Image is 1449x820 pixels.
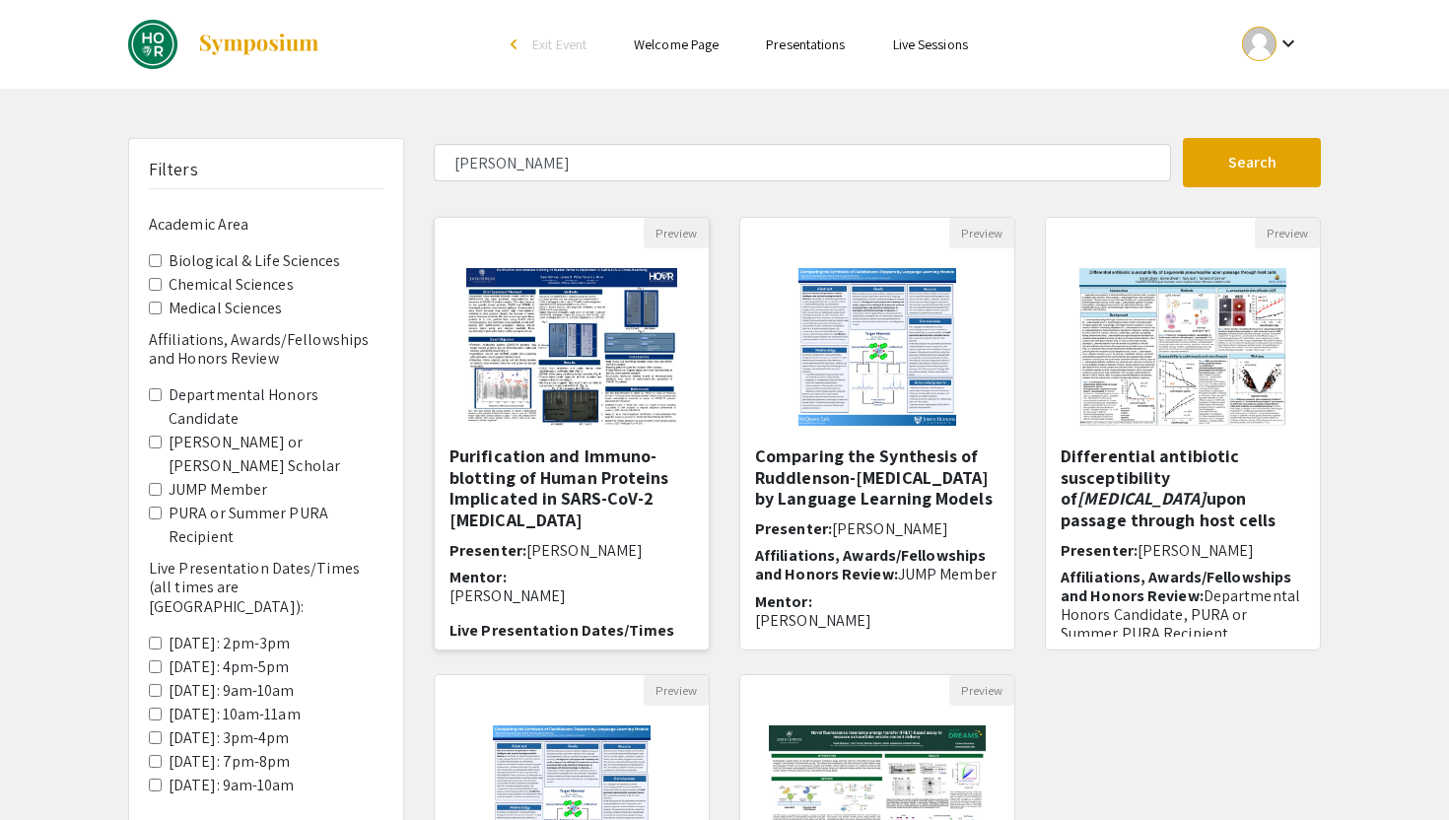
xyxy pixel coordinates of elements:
label: Chemical Sciences [169,273,294,297]
img: Symposium by ForagerOne [197,33,320,56]
span: Affiliations, Awards/Fellowships and Honors Review: [1061,567,1291,606]
label: [DATE]: 2pm-3pm [169,632,291,655]
input: Search Keyword(s) Or Author(s) [434,144,1171,181]
h6: Live Presentation Dates/Times (all times are [GEOGRAPHIC_DATA]): [149,559,383,616]
a: DREAMS Spring 2025 [128,20,320,69]
iframe: Chat [15,731,84,805]
h6: Academic Area [149,215,383,234]
img: DREAMS Spring 2025 [128,20,177,69]
button: Expand account dropdown [1221,22,1321,66]
label: [DATE]: 9am-10am [169,774,295,797]
img: <p>Comparing the Synthesis of Ruddlenson-Poppers by Language Learning Models</p> [779,248,976,445]
label: [DATE]: 3pm-4pm [169,726,290,750]
a: Welcome Page [634,35,719,53]
span: Live Presentation Dates/Times (all times are [GEOGRAPHIC_DATA]):: [449,620,674,678]
button: Preview [1255,218,1320,248]
h6: Presenter: [449,541,694,560]
div: Open Presentation <p>Purification and Immuno-blotting of Human Proteins Implicated in SARS-CoV-2 ... [434,217,710,650]
span: [PERSON_NAME] [1138,540,1254,561]
label: Medical Sciences [169,297,283,320]
span: Exit Event [532,35,586,53]
h6: Presenter: [1061,541,1305,560]
span: [PERSON_NAME] [526,540,643,561]
p: [PERSON_NAME] [755,611,1000,630]
label: [PERSON_NAME] or [PERSON_NAME] Scholar [169,431,383,478]
img: <p>Purification and Immuno-blotting of Human Proteins Implicated in SARS-CoV-2 Cross-Reactivity</p> [447,248,696,445]
button: Preview [644,675,709,706]
div: Open Presentation <p>Differential antibiotic susceptibility of <em>Legionella pneumophila</em> up... [1045,217,1321,650]
span: [PERSON_NAME] [832,518,948,539]
button: Preview [949,675,1014,706]
h6: Presenter: [755,519,1000,538]
h6: Affiliations, Awards/Fellowships and Honors Review [149,330,383,368]
label: Biological & Life Sciences [169,249,341,273]
span: Departmental Honors Candidate, PURA or Summer PURA Recipient [1061,585,1300,644]
label: [DATE]: 7pm-8pm [169,750,291,774]
label: Departmental Honors Candidate [169,383,383,431]
button: Preview [644,218,709,248]
h5: Differential antibiotic susceptibility of upon passage through host cells [1061,445,1305,530]
span: Mentor: [755,591,812,612]
span: Mentor: [449,567,507,587]
label: PURA or Summer PURA Recipient [169,502,383,549]
label: [DATE]: 4pm-5pm [169,655,290,679]
a: Live Sessions [893,35,968,53]
h5: Filters [149,159,198,180]
p: [PERSON_NAME] [449,586,694,605]
mat-icon: Expand account dropdown [1276,32,1300,55]
div: Open Presentation <p>Comparing the Synthesis of Ruddlenson-Poppers by Language Learning Models</p> [739,217,1015,650]
span: Affiliations, Awards/Fellowships and Honors Review: [755,545,986,584]
label: [DATE]: 10am-11am [169,703,301,726]
a: Presentations [766,35,845,53]
h5: Comparing the Synthesis of Ruddlenson-[MEDICAL_DATA] by Language Learning Models [755,445,1000,510]
em: [MEDICAL_DATA] [1077,487,1206,510]
img: <p>Differential antibiotic susceptibility of <em>Legionella pneumophila</em> upon passage through... [1060,248,1306,445]
button: Preview [949,218,1014,248]
div: arrow_back_ios [511,38,522,50]
label: [DATE]: 9am-10am [169,679,295,703]
span: JUMP Member [898,564,997,584]
label: JUMP Member [169,478,267,502]
button: Search [1183,138,1321,187]
h5: Purification and Immuno-blotting of Human Proteins Implicated in SARS-CoV-2 [MEDICAL_DATA] [449,445,694,530]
